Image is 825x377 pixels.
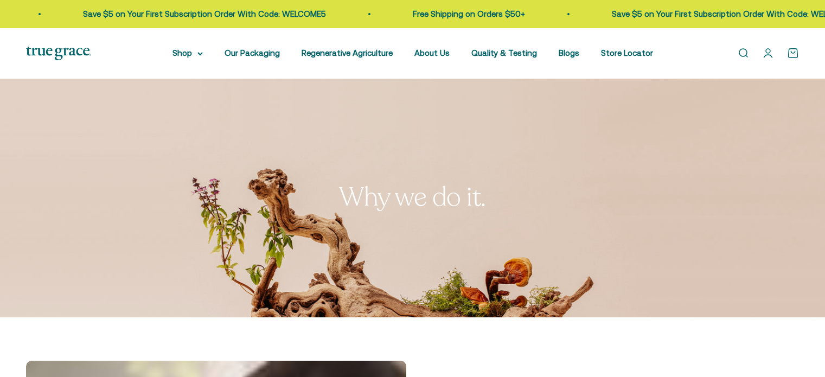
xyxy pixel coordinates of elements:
[405,9,517,18] a: Free Shipping on Orders $50+
[75,8,318,21] p: Save $5 on Your First Subscription Order With Code: WELCOME5
[172,47,203,60] summary: Shop
[601,48,653,57] a: Store Locator
[559,48,579,57] a: Blogs
[471,48,537,57] a: Quality & Testing
[225,48,280,57] a: Our Packaging
[339,180,486,215] split-lines: Why we do it.
[302,48,393,57] a: Regenerative Agriculture
[414,48,450,57] a: About Us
